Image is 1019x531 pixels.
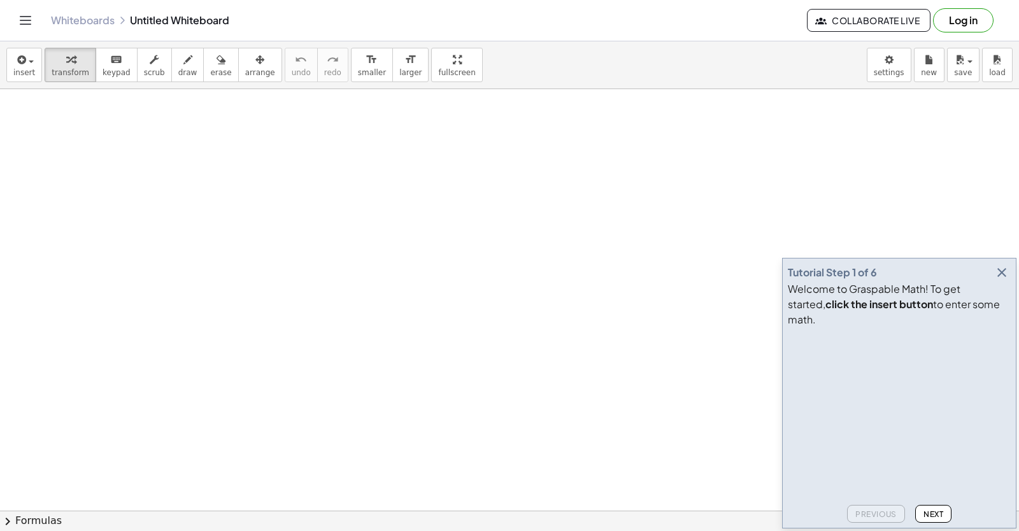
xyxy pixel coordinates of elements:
span: smaller [358,68,386,77]
button: undoundo [285,48,318,82]
span: erase [210,68,231,77]
i: redo [327,52,339,67]
button: Next [915,505,951,523]
span: transform [52,68,89,77]
span: larger [399,68,422,77]
span: fullscreen [438,68,475,77]
div: Tutorial Step 1 of 6 [788,265,877,280]
button: Log in [933,8,994,32]
i: keyboard [110,52,122,67]
span: Collaborate Live [818,15,920,26]
i: format_size [366,52,378,67]
button: redoredo [317,48,348,82]
span: save [954,68,972,77]
button: arrange [238,48,282,82]
button: fullscreen [431,48,482,82]
span: draw [178,68,197,77]
button: scrub [137,48,172,82]
b: click the insert button [825,297,933,311]
button: insert [6,48,42,82]
button: erase [203,48,238,82]
button: new [914,48,944,82]
div: Welcome to Graspable Math! To get started, to enter some math. [788,281,1011,327]
button: Toggle navigation [15,10,36,31]
a: Whiteboards [51,14,115,27]
span: redo [324,68,341,77]
button: settings [867,48,911,82]
span: load [989,68,1006,77]
button: format_sizelarger [392,48,429,82]
button: transform [45,48,96,82]
span: settings [874,68,904,77]
span: arrange [245,68,275,77]
button: keyboardkeypad [96,48,138,82]
button: save [947,48,980,82]
button: load [982,48,1013,82]
i: undo [295,52,307,67]
button: draw [171,48,204,82]
button: Collaborate Live [807,9,930,32]
span: Next [923,509,943,519]
i: format_size [404,52,417,67]
span: insert [13,68,35,77]
span: keypad [103,68,131,77]
span: scrub [144,68,165,77]
button: format_sizesmaller [351,48,393,82]
span: undo [292,68,311,77]
span: new [921,68,937,77]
